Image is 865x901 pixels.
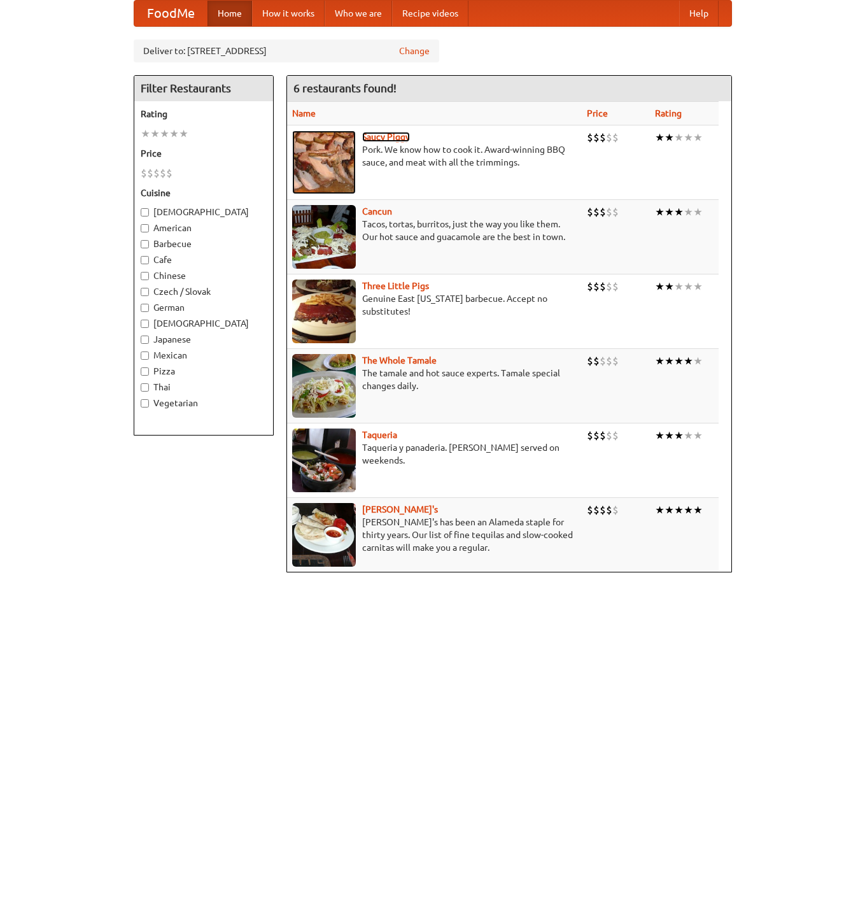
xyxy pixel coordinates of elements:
[665,429,674,443] li: ★
[600,354,606,368] li: $
[141,397,267,409] label: Vegetarian
[292,143,577,169] p: Pork. We know how to cook it. Award-winning BBQ sauce, and meat with all the trimmings.
[684,205,693,219] li: ★
[693,429,703,443] li: ★
[612,131,619,145] li: $
[141,365,267,378] label: Pizza
[392,1,468,26] a: Recipe videos
[141,351,149,360] input: Mexican
[600,503,606,517] li: $
[141,127,150,141] li: ★
[141,399,149,408] input: Vegetarian
[593,429,600,443] li: $
[600,280,606,294] li: $
[655,205,665,219] li: ★
[292,218,577,243] p: Tacos, tortas, burritos, just the way you like them. Our hot sauce and guacamole are the best in ...
[362,355,437,365] a: The Whole Tamale
[674,503,684,517] li: ★
[141,166,147,180] li: $
[141,206,267,218] label: [DEMOGRAPHIC_DATA]
[179,127,188,141] li: ★
[134,1,207,26] a: FoodMe
[600,429,606,443] li: $
[655,108,682,118] a: Rating
[684,131,693,145] li: ★
[292,280,356,343] img: littlepigs.jpg
[134,39,439,62] div: Deliver to: [STREET_ADDRESS]
[684,429,693,443] li: ★
[593,131,600,145] li: $
[292,108,316,118] a: Name
[665,205,674,219] li: ★
[292,441,577,467] p: Taqueria y panaderia. [PERSON_NAME] served on weekends.
[141,304,149,312] input: German
[141,253,267,266] label: Cafe
[593,503,600,517] li: $
[587,280,593,294] li: $
[141,238,267,250] label: Barbecue
[153,166,160,180] li: $
[134,76,273,101] h4: Filter Restaurants
[147,166,153,180] li: $
[612,354,619,368] li: $
[693,131,703,145] li: ★
[292,429,356,492] img: taqueria.jpg
[693,280,703,294] li: ★
[362,430,397,440] b: Taqueria
[679,1,719,26] a: Help
[166,166,172,180] li: $
[587,131,593,145] li: $
[292,205,356,269] img: cancun.jpg
[606,354,612,368] li: $
[141,147,267,160] h5: Price
[600,205,606,219] li: $
[141,288,149,296] input: Czech / Slovak
[141,272,149,280] input: Chinese
[693,503,703,517] li: ★
[207,1,252,26] a: Home
[587,205,593,219] li: $
[674,280,684,294] li: ★
[292,131,356,194] img: saucy.jpg
[141,333,267,346] label: Japanese
[362,206,392,216] a: Cancun
[141,108,267,120] h5: Rating
[293,82,397,94] ng-pluralize: 6 restaurants found!
[693,354,703,368] li: ★
[252,1,325,26] a: How it works
[141,285,267,298] label: Czech / Slovak
[325,1,392,26] a: Who we are
[606,503,612,517] li: $
[399,45,430,57] a: Change
[693,205,703,219] li: ★
[292,516,577,554] p: [PERSON_NAME]'s has been an Alameda staple for thirty years. Our list of fine tequilas and slow-c...
[684,280,693,294] li: ★
[587,354,593,368] li: $
[362,281,429,291] b: Three Little Pigs
[593,280,600,294] li: $
[141,317,267,330] label: [DEMOGRAPHIC_DATA]
[606,131,612,145] li: $
[141,269,267,282] label: Chinese
[362,504,438,514] b: [PERSON_NAME]'s
[169,127,179,141] li: ★
[655,354,665,368] li: ★
[684,354,693,368] li: ★
[600,131,606,145] li: $
[612,429,619,443] li: $
[160,166,166,180] li: $
[674,354,684,368] li: ★
[655,131,665,145] li: ★
[141,381,267,394] label: Thai
[684,503,693,517] li: ★
[593,205,600,219] li: $
[587,108,608,118] a: Price
[160,127,169,141] li: ★
[606,280,612,294] li: $
[362,132,410,142] a: Saucy Piggy
[141,336,149,344] input: Japanese
[292,367,577,392] p: The tamale and hot sauce experts. Tamale special changes daily.
[612,205,619,219] li: $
